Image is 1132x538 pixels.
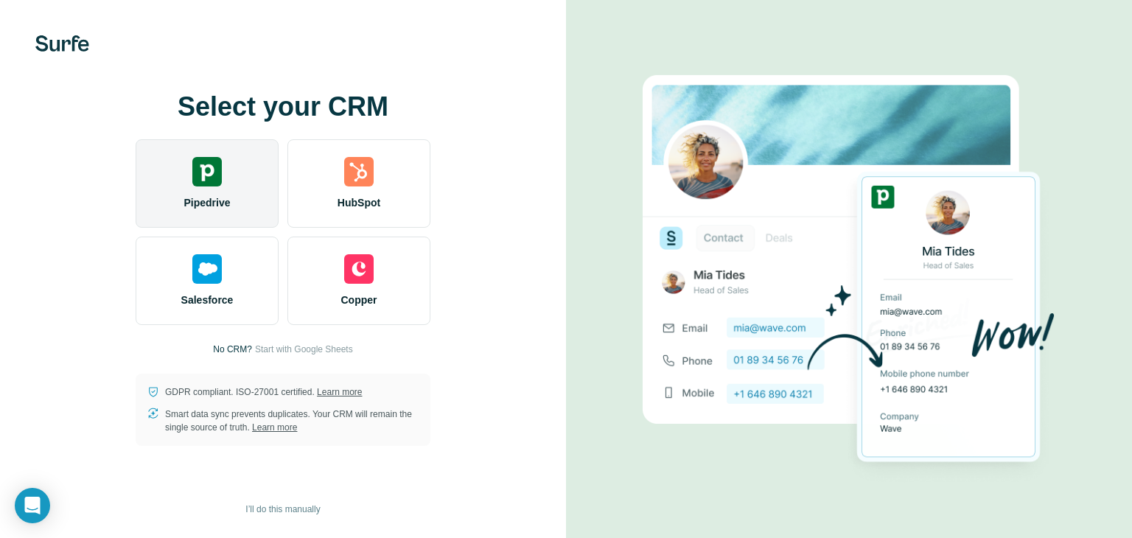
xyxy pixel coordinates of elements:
button: I’ll do this manually [235,498,330,520]
span: Copper [341,293,377,307]
h1: Select your CRM [136,92,430,122]
span: HubSpot [338,195,380,210]
span: Salesforce [181,293,234,307]
span: I’ll do this manually [245,503,320,516]
img: hubspot's logo [344,157,374,186]
p: GDPR compliant. ISO-27001 certified. [165,385,362,399]
a: Learn more [252,422,297,433]
a: Learn more [317,387,362,397]
img: salesforce's logo [192,254,222,284]
div: Open Intercom Messenger [15,488,50,523]
img: PIPEDRIVE image [643,50,1055,488]
img: copper's logo [344,254,374,284]
img: Surfe's logo [35,35,89,52]
img: pipedrive's logo [192,157,222,186]
span: Pipedrive [184,195,230,210]
p: Smart data sync prevents duplicates. Your CRM will remain the single source of truth. [165,408,419,434]
p: No CRM? [213,343,252,356]
button: Start with Google Sheets [255,343,353,356]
